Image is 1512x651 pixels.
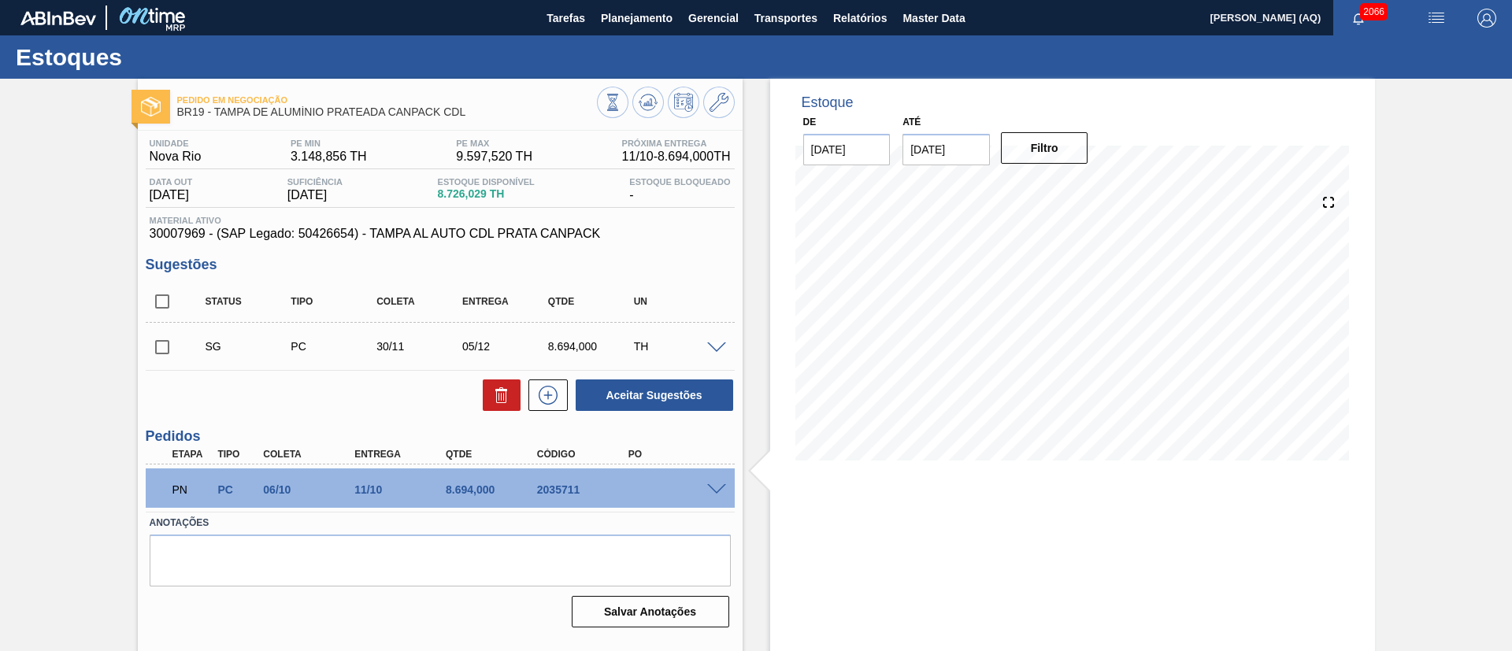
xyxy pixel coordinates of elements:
[141,97,161,117] img: Ícone
[544,296,639,307] div: Qtde
[177,106,597,118] span: BR19 - TAMPA DE ALUMÍNIO PRATEADA CANPACK CDL
[625,177,734,202] div: -
[754,9,817,28] span: Transportes
[1427,9,1446,28] img: userActions
[172,483,212,496] p: PN
[624,449,727,460] div: PO
[213,483,261,496] div: Pedido de Compra
[601,9,673,28] span: Planejamento
[668,87,699,118] button: Programar Estoque
[287,296,382,307] div: Tipo
[442,483,544,496] div: 8.694,000
[622,150,731,164] span: 11/10 - 8.694,000 TH
[372,296,468,307] div: Coleta
[533,449,636,460] div: Código
[902,134,990,165] input: dd/mm/yyyy
[456,139,532,148] span: PE MAX
[568,378,735,412] div: Aceitar Sugestões
[833,9,887,28] span: Relatórios
[632,87,664,118] button: Atualizar Gráfico
[458,296,554,307] div: Entrega
[456,150,532,164] span: 9.597,520 TH
[213,449,261,460] div: Tipo
[169,472,216,507] div: Pedido em Negociação
[16,48,295,66] h1: Estoques
[287,188,343,202] span: [DATE]
[20,11,96,25] img: TNhmsLtSVTkK8tSr43FrP2fwEKptu5GPRR3wAAAABJRU5ErkJggg==
[572,596,729,627] button: Salvar Anotações
[438,177,535,187] span: Estoque Disponível
[597,87,628,118] button: Visão Geral dos Estoques
[150,512,731,534] label: Anotações
[287,177,343,187] span: Suficiência
[442,449,544,460] div: Qtde
[150,150,202,164] span: Nova Rio
[576,379,733,411] button: Aceitar Sugestões
[533,483,636,496] div: 2035711
[629,177,730,187] span: Estoque Bloqueado
[1477,9,1496,28] img: Logout
[169,449,216,460] div: Etapa
[703,87,735,118] button: Ir ao Master Data / Geral
[803,134,891,165] input: dd/mm/yyyy
[202,340,297,353] div: Sugestão Criada
[630,296,725,307] div: UN
[475,379,521,411] div: Excluir Sugestões
[544,340,639,353] div: 8.694,000
[177,95,597,105] span: Pedido em Negociação
[291,139,367,148] span: PE MIN
[150,216,731,225] span: Material ativo
[146,257,735,273] h3: Sugestões
[438,188,535,200] span: 8.726,029 TH
[372,340,468,353] div: 30/11/2025
[259,449,361,460] div: Coleta
[1001,132,1088,164] button: Filtro
[630,340,725,353] div: TH
[146,428,735,445] h3: Pedidos
[1333,7,1384,29] button: Notificações
[150,227,731,241] span: 30007969 - (SAP Legado: 50426654) - TAMPA AL AUTO CDL PRATA CANPACK
[547,9,585,28] span: Tarefas
[622,139,731,148] span: Próxima Entrega
[150,177,193,187] span: Data out
[259,483,361,496] div: 06/10/2025
[150,188,193,202] span: [DATE]
[202,296,297,307] div: Status
[458,340,554,353] div: 05/12/2025
[350,483,453,496] div: 11/10/2025
[150,139,202,148] span: Unidade
[287,340,382,353] div: Pedido de Compra
[291,150,367,164] span: 3.148,856 TH
[521,379,568,411] div: Nova sugestão
[902,9,965,28] span: Master Data
[1360,3,1388,20] span: 2066
[802,94,854,111] div: Estoque
[688,9,739,28] span: Gerencial
[350,449,453,460] div: Entrega
[902,117,921,128] label: Até
[803,117,817,128] label: De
